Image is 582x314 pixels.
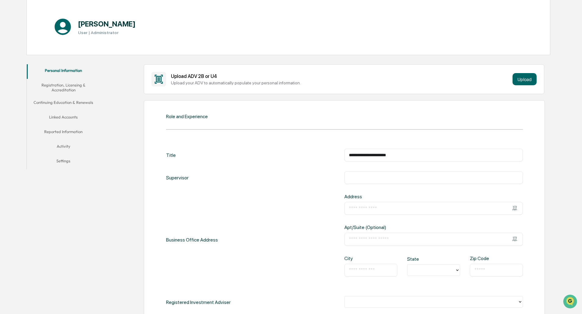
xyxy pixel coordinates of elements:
[50,77,76,83] span: Attestations
[27,64,100,169] div: secondary tabs example
[21,47,100,53] div: Start new chat
[6,47,17,58] img: 1746055101610-c473b297-6a78-478c-a979-82029cc54cd1
[44,77,49,82] div: 🗄️
[344,194,425,199] div: Address
[166,114,208,119] div: Role and Experience
[27,64,100,79] button: Personal Information
[4,86,41,97] a: 🔎Data Lookup
[61,103,74,108] span: Pylon
[407,256,431,262] div: State
[104,48,111,56] button: Start new chat
[27,96,100,111] button: Continuing Education & Renewals
[42,74,78,85] a: 🗄️Attestations
[27,111,100,125] button: Linked Accounts
[6,89,11,94] div: 🔎
[78,19,136,28] h1: [PERSON_NAME]
[344,224,425,230] div: Apt/Suite (Optional)
[166,194,218,286] div: Business Office Address
[166,171,189,184] div: Supervisor
[470,256,494,261] div: Zip Code
[171,80,510,85] div: Upload your ADV to automatically populate your personal information.
[562,294,579,310] iframe: Open customer support
[6,13,111,23] p: How can we help?
[21,53,77,58] div: We're available if you need us!
[78,30,136,35] h3: User | Administrator
[27,125,100,140] button: Reported Information
[12,88,38,94] span: Data Lookup
[43,103,74,108] a: Powered byPylon
[171,73,510,79] div: Upload ADV 2B or U4
[513,73,537,85] button: Upload
[12,77,39,83] span: Preclearance
[6,77,11,82] div: 🖐️
[344,256,368,261] div: City
[27,155,100,169] button: Settings
[166,296,231,309] div: Registered Investment Adviser
[27,140,100,155] button: Activity
[4,74,42,85] a: 🖐️Preclearance
[166,149,176,161] div: Title
[27,79,100,96] button: Registration, Licensing & Accreditation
